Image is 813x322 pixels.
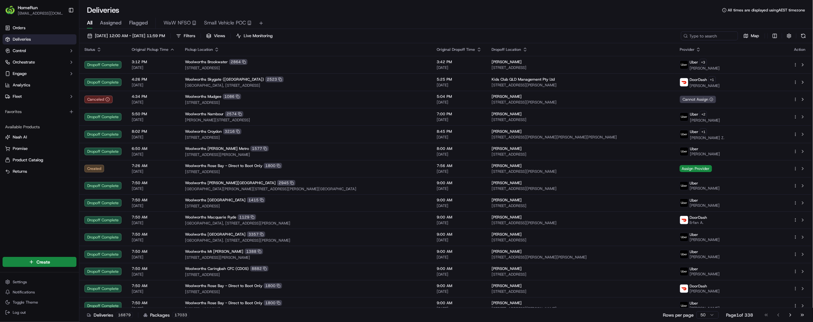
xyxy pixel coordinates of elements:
span: [PERSON_NAME] [690,66,720,71]
span: [STREET_ADDRESS] [492,152,670,157]
span: Woolworths [GEOGRAPHIC_DATA] [185,232,246,237]
span: Uber [690,249,698,254]
button: Views [203,31,228,40]
div: 1800 [264,283,282,289]
span: Woolworths Caringbah CFC (CDOS) [185,266,249,271]
span: Live Monitoring [244,33,273,39]
span: [GEOGRAPHIC_DATA], [STREET_ADDRESS] [185,83,427,88]
button: Refresh [799,31,808,40]
span: [PERSON_NAME] [492,198,522,203]
span: 8:02 PM [132,129,175,134]
div: Favorites [3,107,76,117]
a: Deliveries [3,34,76,44]
span: Uber [690,146,698,151]
span: 7:56 AM [437,163,482,168]
div: 1577 [250,146,269,151]
span: Woolworths Rose Bay - Direct to Boot Only [185,283,262,288]
span: [DATE] [437,186,482,191]
span: [DATE] 12:00 AM - [DATE] 11:59 PM [95,33,165,39]
span: [PERSON_NAME] [690,272,720,277]
div: 1086 [223,94,241,99]
span: [PERSON_NAME] [690,289,720,294]
button: Toggle Theme [3,298,76,307]
img: uber-new-logo.jpeg [680,113,688,121]
span: [STREET_ADDRESS][PERSON_NAME] [492,83,670,88]
span: [DATE] [437,169,482,174]
img: uber-new-logo.jpeg [680,199,688,207]
button: Start new chat [108,139,116,147]
img: 1736555255976-a54dd68f-1ca7-489b-9aae-adbdc363a1c4 [6,137,18,149]
span: [PERSON_NAME] [492,180,522,185]
div: 1388 [245,249,263,254]
span: [STREET_ADDRESS] [492,117,670,122]
div: 8882 [250,266,268,272]
span: [STREET_ADDRESS] [185,272,427,277]
button: Notifications [3,288,76,297]
span: Woolworths Skygate ([GEOGRAPHIC_DATA]) [185,77,264,82]
span: Notifications [13,290,35,295]
span: Product Catalog [13,157,43,163]
span: 6:50 AM [132,146,175,151]
button: +2 [700,111,707,118]
p: Rows per page [663,312,694,318]
img: Nash [6,83,19,96]
span: [PERSON_NAME] [690,151,720,157]
span: [PERSON_NAME] [492,129,522,134]
button: Nash AI [3,132,76,142]
button: +3 [700,59,707,66]
span: [DATE] [437,65,482,70]
span: 9:00 AM [437,180,482,185]
img: uber-new-logo.jpeg [680,250,688,258]
button: HomeRunHomeRun[EMAIL_ADDRESS][DOMAIN_NAME] [3,3,66,18]
a: Analytics [3,80,76,90]
span: [DATE] [132,289,175,294]
div: 2864 [229,59,248,65]
span: Analytics [13,82,30,88]
div: Start new chat [22,137,104,144]
span: [PERSON_NAME] [492,283,522,288]
span: 9:00 AM [437,198,482,203]
span: [STREET_ADDRESS][PERSON_NAME] [185,255,427,260]
span: Small Vehicle POC [204,19,246,27]
span: [DATE] [132,135,175,140]
span: Uber [690,60,698,65]
span: [DATE] [437,152,482,157]
span: Knowledge Base [13,169,49,175]
button: Control [3,46,76,56]
span: 8:00 AM [437,146,482,151]
span: [DATE] [437,289,482,294]
div: 3357 [247,231,265,237]
span: [PERSON_NAME] [690,186,720,191]
input: Got a question? Start typing here... [17,117,114,124]
span: [STREET_ADDRESS][PERSON_NAME] [492,306,670,311]
span: [PERSON_NAME] [690,237,720,242]
span: Woolworths Mudgee [185,94,221,99]
span: [DATE] [437,83,482,88]
img: uber-new-logo.jpeg [680,130,688,138]
span: [DATE] [132,306,175,311]
span: [DATE] [132,203,175,208]
span: [PERSON_NAME] Z. [690,135,724,140]
span: [DATE] [132,100,175,105]
span: [DATE] [132,220,175,225]
span: [DATE] [437,220,482,225]
div: Page 1 of 338 [726,312,753,318]
img: doordash_logo_v2.png [680,216,688,224]
button: Filters [173,31,198,40]
span: [DATE] [132,272,175,277]
div: 16879 [116,312,133,318]
span: Original Pickup Time [132,47,169,52]
span: Woolworths Mt [PERSON_NAME] [185,249,243,254]
span: Woolworths Macquarie Ryde [185,215,236,220]
span: 7:00 PM [437,111,482,117]
a: Product Catalog [5,157,74,163]
span: 7:50 AM [132,300,175,305]
span: [STREET_ADDRESS] [185,204,427,209]
span: [PERSON_NAME] [492,59,522,64]
span: HomeRun [18,4,38,11]
span: Orchestrate [13,59,35,65]
div: 1415 [247,197,265,203]
span: [PERSON_NAME] [492,146,522,151]
span: [PERSON_NAME] [492,232,522,237]
span: [DATE] [132,169,175,174]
